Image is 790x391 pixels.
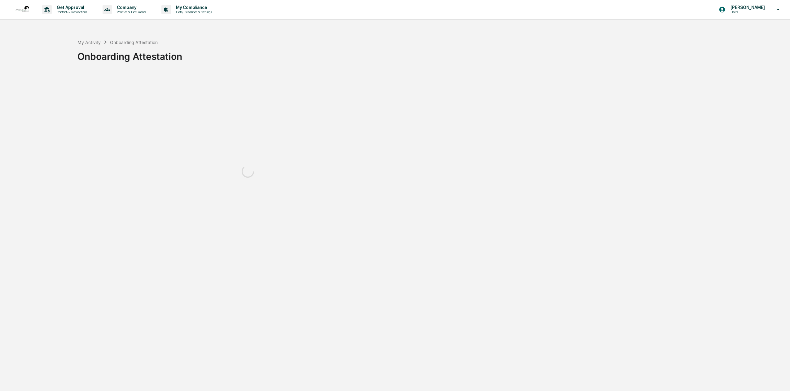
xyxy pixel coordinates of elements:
img: logo [15,2,30,17]
div: Onboarding Attestation [110,40,158,45]
p: Users [726,10,768,14]
p: [PERSON_NAME] [726,5,768,10]
p: Data, Deadlines & Settings [171,10,215,14]
p: Get Approval [52,5,90,10]
div: My Activity [77,40,101,45]
p: Content & Transactions [52,10,90,14]
p: Policies & Documents [112,10,149,14]
div: Onboarding Attestation [77,46,787,62]
p: Company [112,5,149,10]
p: My Compliance [171,5,215,10]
